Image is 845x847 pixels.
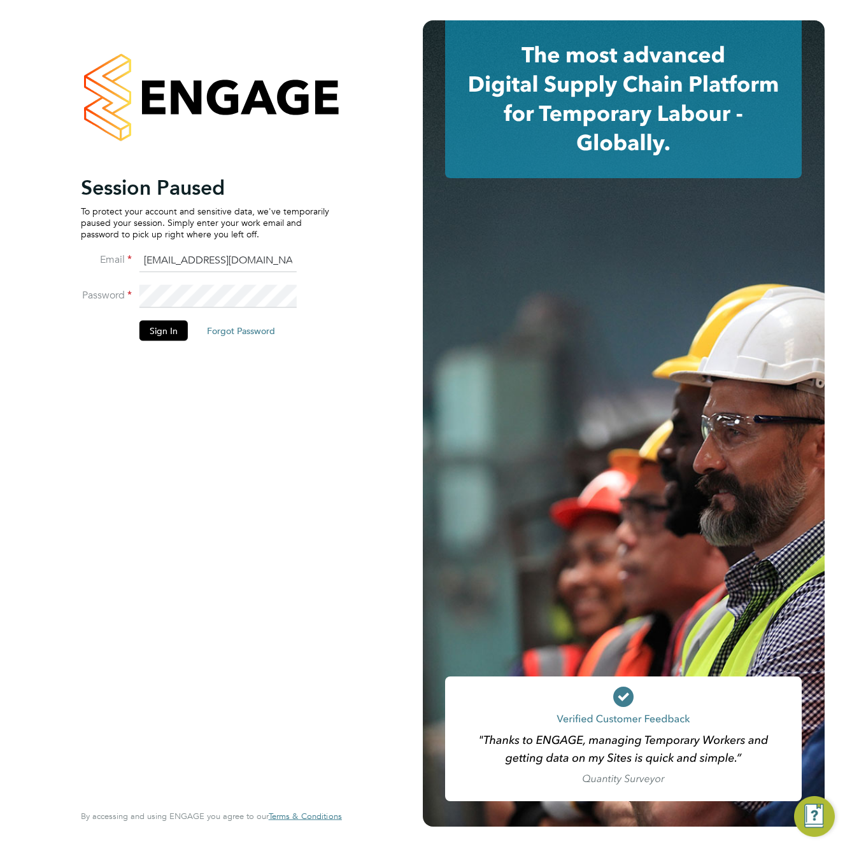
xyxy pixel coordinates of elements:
[794,796,835,837] button: Engage Resource Center
[269,811,342,822] span: Terms & Conditions
[81,205,329,240] p: To protect your account and sensitive data, we've temporarily paused your session. Simply enter y...
[197,320,285,340] button: Forgot Password
[139,320,188,340] button: Sign In
[81,174,329,200] h2: Session Paused
[81,811,342,822] span: By accessing and using ENGAGE you agree to our
[269,811,342,822] a: Terms & Conditions
[139,249,297,272] input: Enter your work email...
[81,288,132,302] label: Password
[81,253,132,266] label: Email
